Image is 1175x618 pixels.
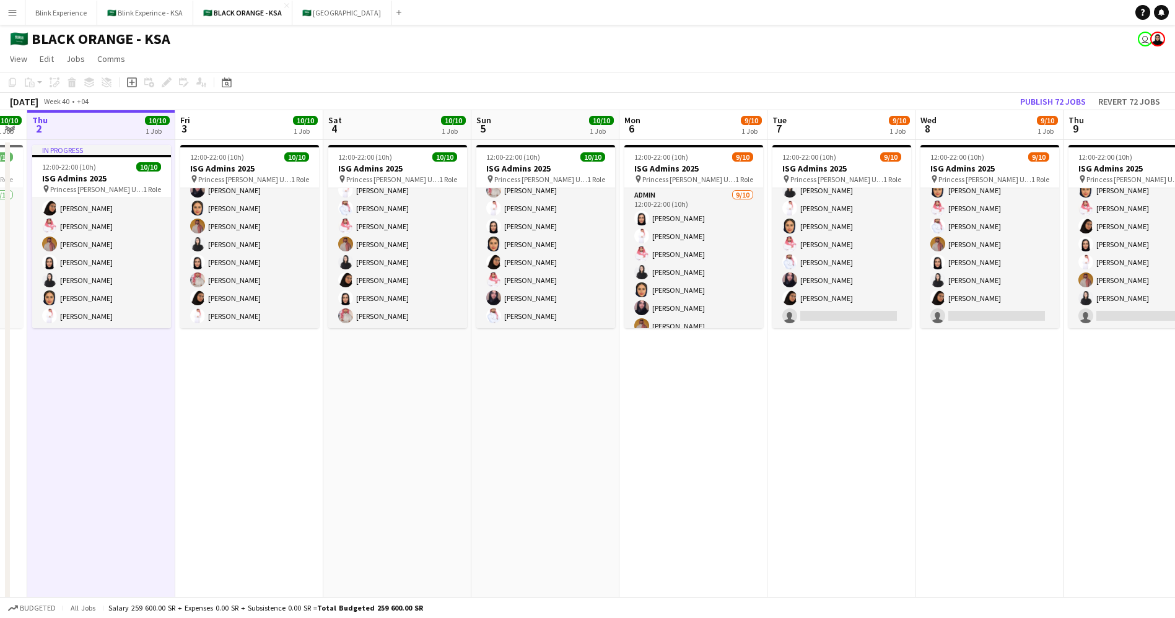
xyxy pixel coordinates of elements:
[1015,94,1091,110] button: Publish 72 jobs
[6,601,58,615] button: Budgeted
[1150,32,1165,46] app-user-avatar: Shahad Alsubaie
[97,1,193,25] button: 🇸🇦 Blink Experince - KSA
[35,51,59,67] a: Edit
[97,53,125,64] span: Comms
[108,603,423,612] div: Salary 259 600.00 SR + Expenses 0.00 SR + Subsistence 0.00 SR =
[68,603,98,612] span: All jobs
[40,53,54,64] span: Edit
[20,604,56,612] span: Budgeted
[61,51,90,67] a: Jobs
[92,51,130,67] a: Comms
[77,97,89,106] div: +04
[292,1,391,25] button: 🇸🇦 [GEOGRAPHIC_DATA]
[41,97,72,106] span: Week 40
[66,53,85,64] span: Jobs
[25,1,97,25] button: Blink Experience
[1093,94,1165,110] button: Revert 72 jobs
[193,1,292,25] button: 🇸🇦 BLACK ORANGE - KSA
[10,53,27,64] span: View
[10,95,38,108] div: [DATE]
[317,603,423,612] span: Total Budgeted 259 600.00 SR
[10,30,170,48] h1: 🇸🇦 BLACK ORANGE - KSA
[5,51,32,67] a: View
[1138,32,1153,46] app-user-avatar: Abdulwahab Al Hijan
